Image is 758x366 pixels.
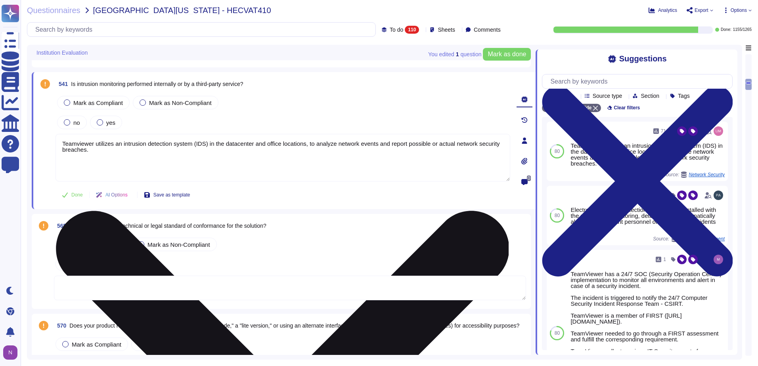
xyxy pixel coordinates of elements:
[438,27,455,32] span: Sheets
[71,81,243,87] span: Is intrusion monitoring performed internally or by a third-party service?
[36,50,88,55] span: Institution Evaluation
[714,191,723,200] img: user
[149,99,212,106] span: Mark as Non-Compliant
[54,323,66,328] span: 570
[390,27,403,32] span: To do
[555,213,560,218] span: 80
[527,175,531,181] span: 0
[56,134,510,181] textarea: Teamviewer utilizes an intrusion detection system (IDS) in the datacenter and office locations, t...
[488,51,526,57] span: Mark as done
[3,345,17,360] img: user
[658,8,677,13] span: Analytics
[106,119,115,126] span: yes
[2,344,23,361] button: user
[733,28,752,32] span: 1155 / 1265
[731,8,747,13] span: Options
[93,6,271,14] span: [GEOGRAPHIC_DATA][US_STATE] - HECVAT410
[714,255,723,264] img: user
[428,51,481,57] span: You edited question
[56,81,68,87] span: 541
[73,99,123,106] span: Mark as Compliant
[649,7,677,13] button: Analytics
[483,48,531,61] button: Mark as done
[31,23,375,36] input: Search by keywords
[73,119,80,126] span: no
[474,27,501,32] span: Comments
[721,28,731,32] span: Done:
[54,223,66,229] span: 565
[555,149,560,154] span: 80
[405,26,419,34] div: 110
[695,8,708,13] span: Export
[546,74,732,88] input: Search by keywords
[555,331,560,335] span: 80
[456,51,459,57] b: 1
[714,126,723,136] img: user
[27,6,80,14] span: Questionnaires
